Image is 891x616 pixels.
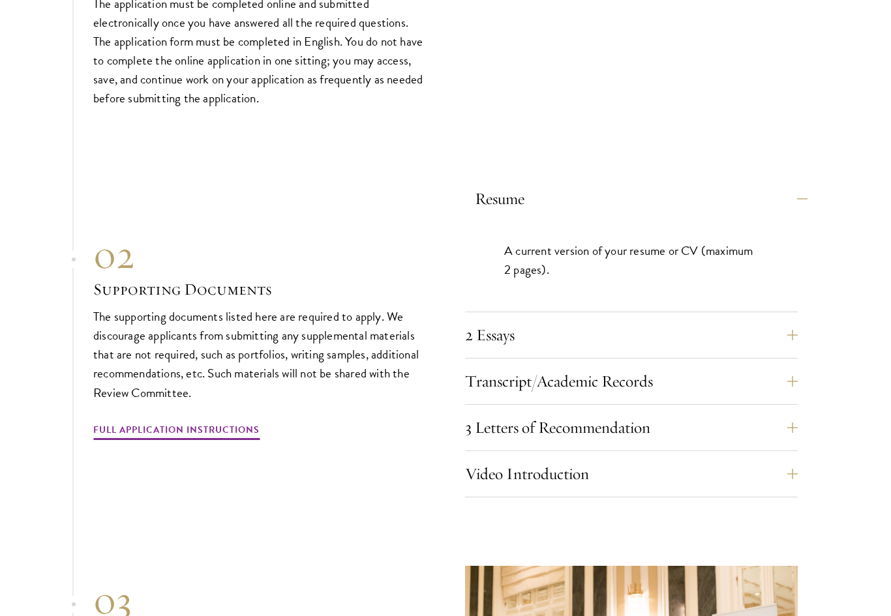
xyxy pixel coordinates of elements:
button: 3 Letters of Recommendation [465,412,798,443]
p: The supporting documents listed here are required to apply. We discourage applicants from submitt... [93,307,426,402]
button: Resume [475,183,808,214]
h3: Supporting Documents [93,278,426,301]
button: Video Introduction [465,458,798,490]
button: 2 Essays [465,319,798,351]
button: Transcript/Academic Records [465,366,798,397]
p: A current version of your resume or CV (maximum 2 pages). [504,241,759,279]
div: 02 [93,231,426,278]
a: Full Application Instructions [93,422,260,442]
